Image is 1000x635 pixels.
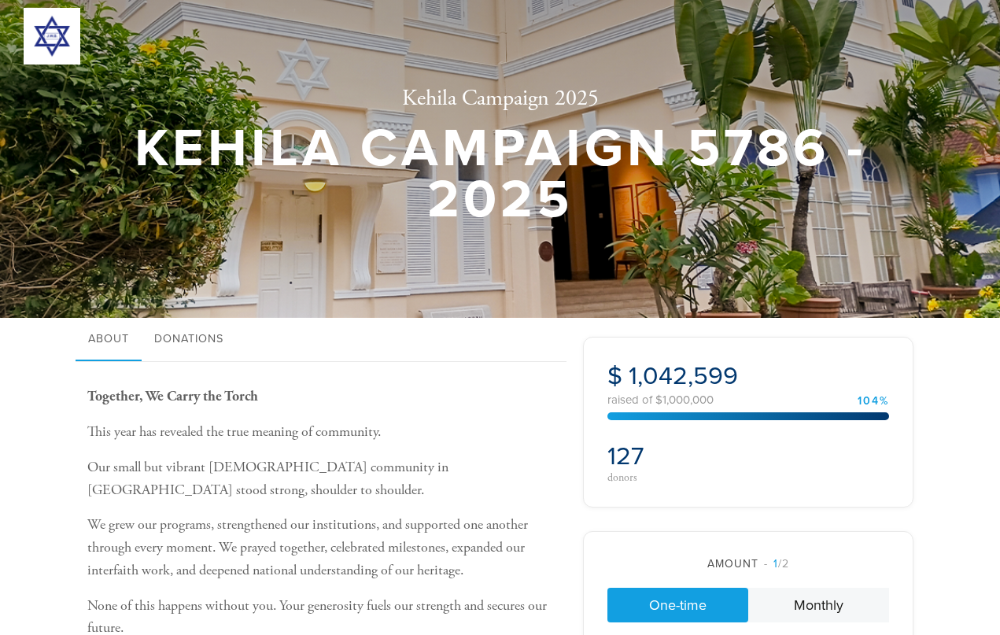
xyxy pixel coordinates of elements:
[87,514,559,581] p: We grew our programs, strengthened our institutions, and supported one another through every mome...
[142,318,236,362] a: Donations
[131,124,870,225] h1: Kehila Campaign 5786 - 2025
[629,361,738,391] span: 1,042,599
[607,556,889,572] div: Amount
[748,588,889,622] a: Monthly
[607,361,622,391] span: $
[131,86,870,113] h2: Kehila Campaign 2025
[858,396,889,407] div: 104%
[76,318,142,362] a: About
[24,8,80,65] img: 300x300_JWB%20logo.png
[87,387,258,405] b: Together, We Carry the Torch
[607,441,744,471] h2: 127
[607,588,748,622] a: One-time
[607,394,889,406] div: raised of $1,000,000
[87,421,559,444] p: This year has revealed the true meaning of community.
[764,557,789,570] span: /2
[607,472,744,483] div: donors
[773,557,778,570] span: 1
[87,456,559,502] p: Our small but vibrant [DEMOGRAPHIC_DATA] community in [GEOGRAPHIC_DATA] stood strong, shoulder to...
